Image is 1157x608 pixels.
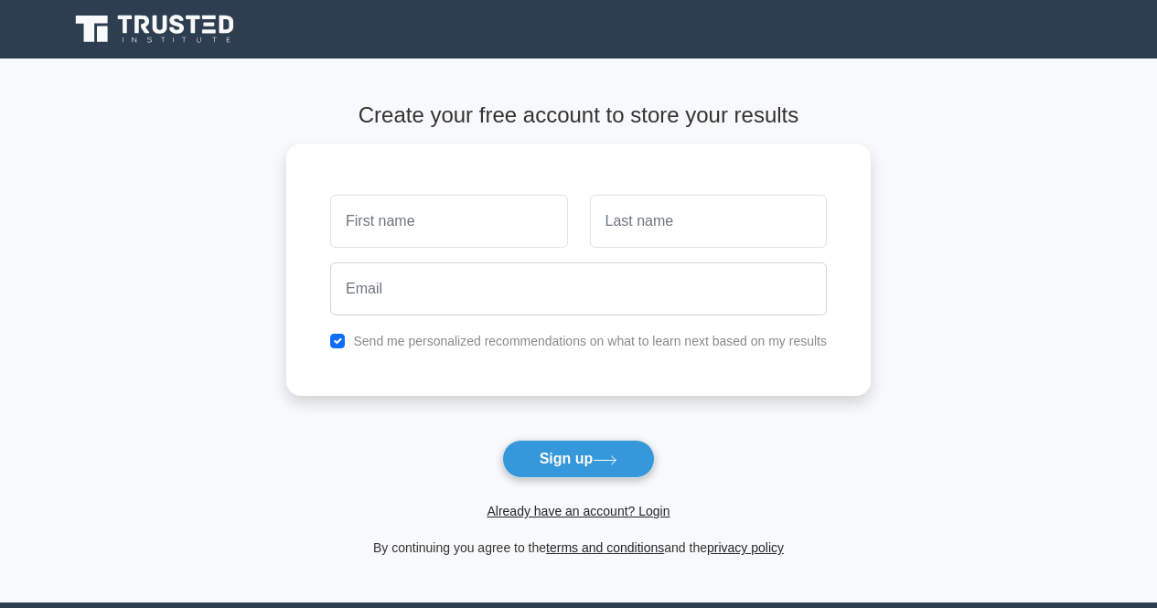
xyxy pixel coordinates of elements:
h4: Create your free account to store your results [286,102,871,129]
a: Already have an account? Login [487,504,670,518]
input: First name [330,195,567,248]
a: terms and conditions [546,540,664,555]
input: Email [330,262,827,315]
input: Last name [590,195,827,248]
button: Sign up [502,440,656,478]
a: privacy policy [707,540,784,555]
label: Send me personalized recommendations on what to learn next based on my results [353,334,827,348]
div: By continuing you agree to the and the [275,537,882,559]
